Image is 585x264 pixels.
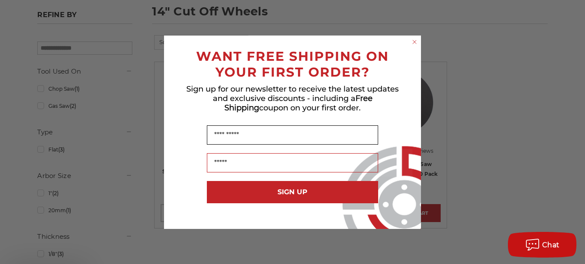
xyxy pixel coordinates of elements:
span: Chat [542,241,560,249]
input: Email [207,153,378,172]
button: Close dialog [410,38,419,46]
button: Chat [508,232,576,258]
span: Free Shipping [224,94,373,113]
button: SIGN UP [207,181,378,203]
span: WANT FREE SHIPPING ON YOUR FIRST ORDER? [196,48,389,80]
span: Sign up for our newsletter to receive the latest updates and exclusive discounts - including a co... [186,84,399,113]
